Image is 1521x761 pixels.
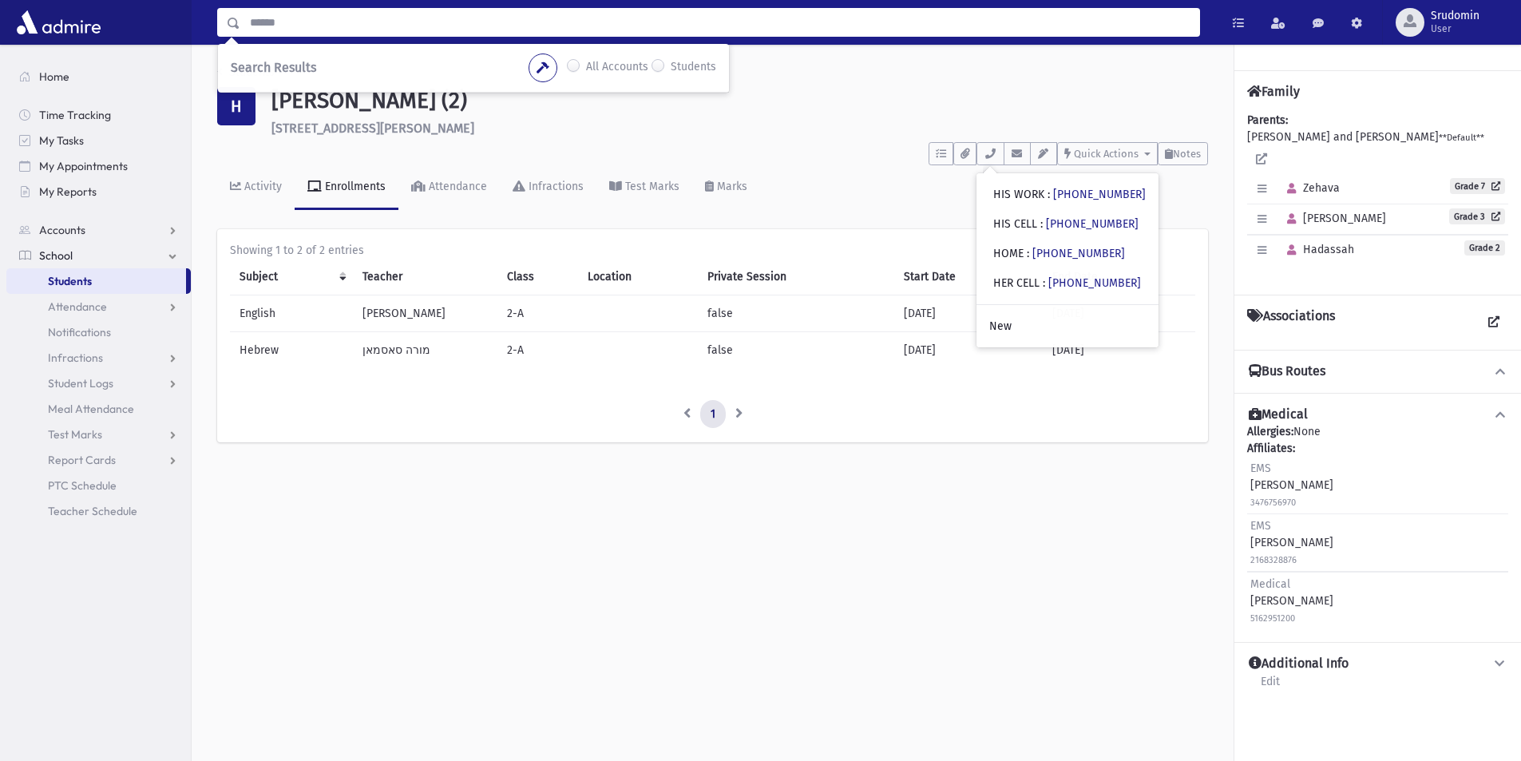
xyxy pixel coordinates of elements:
[6,473,191,498] a: PTC Schedule
[1250,519,1271,533] span: EMS
[353,295,497,331] td: [PERSON_NAME]
[39,223,85,237] span: Accounts
[993,275,1141,291] div: HER CELL
[1247,112,1508,282] div: [PERSON_NAME] and [PERSON_NAME]
[48,376,113,390] span: Student Logs
[6,153,191,179] a: My Appointments
[48,453,116,467] span: Report Cards
[426,180,487,193] div: Attendance
[497,259,577,295] th: Class
[6,243,191,268] a: School
[6,102,191,128] a: Time Tracking
[217,165,295,210] a: Activity
[698,331,894,368] td: false
[1027,247,1029,260] span: :
[322,180,386,193] div: Enrollments
[586,58,648,77] label: All Accounts
[1053,188,1146,201] a: [PHONE_NUMBER]
[6,498,191,524] a: Teacher Schedule
[230,259,353,295] th: Subject
[39,133,84,148] span: My Tasks
[39,69,69,84] span: Home
[1043,276,1045,290] span: :
[39,184,97,199] span: My Reports
[1247,442,1295,455] b: Affiliates:
[39,248,73,263] span: School
[6,422,191,447] a: Test Marks
[1450,178,1505,194] a: Grade 7
[271,87,1208,114] h1: [PERSON_NAME] (2)
[48,478,117,493] span: PTC Schedule
[1479,308,1508,337] a: View all Associations
[1250,517,1333,568] div: [PERSON_NAME]
[894,259,1043,295] th: Start Date
[6,128,191,153] a: My Tasks
[976,311,1159,341] a: New
[1250,497,1296,508] small: 3476756970
[1046,217,1139,231] a: [PHONE_NUMBER]
[231,60,316,75] span: Search Results
[217,64,275,87] nav: breadcrumb
[6,396,191,422] a: Meal Attendance
[1247,423,1508,629] div: None
[1057,142,1158,165] button: Quick Actions
[1249,363,1325,380] h4: Bus Routes
[217,87,255,125] div: H
[894,331,1043,368] td: [DATE]
[1280,181,1340,195] span: Zehava
[241,180,282,193] div: Activity
[240,8,1199,37] input: Search
[6,345,191,371] a: Infractions
[1280,243,1354,256] span: Hadassah
[6,64,191,89] a: Home
[1249,406,1308,423] h4: Medical
[1280,212,1386,225] span: [PERSON_NAME]
[6,447,191,473] a: Report Cards
[48,427,102,442] span: Test Marks
[398,165,500,210] a: Attendance
[578,259,699,295] th: Location
[993,245,1125,262] div: HOME
[1247,113,1288,127] b: Parents:
[497,331,577,368] td: 2-A
[525,180,584,193] div: Infractions
[1074,148,1139,160] span: Quick Actions
[1464,240,1505,256] span: Grade 2
[1250,577,1290,591] span: Medical
[1247,656,1508,672] button: Additional Info
[1043,331,1195,368] td: [DATE]
[1431,22,1479,35] span: User
[1260,672,1281,701] a: Edit
[1173,148,1201,160] span: Notes
[671,58,716,77] label: Students
[6,179,191,204] a: My Reports
[698,259,894,295] th: Private Session
[714,180,747,193] div: Marks
[6,217,191,243] a: Accounts
[6,268,186,294] a: Students
[700,400,726,429] a: 1
[500,165,596,210] a: Infractions
[39,159,128,173] span: My Appointments
[48,351,103,365] span: Infractions
[1247,406,1508,423] button: Medical
[1250,576,1333,626] div: [PERSON_NAME]
[6,294,191,319] a: Attendance
[993,186,1146,203] div: HIS WORK
[1250,460,1333,510] div: [PERSON_NAME]
[1250,462,1271,475] span: EMS
[230,295,353,331] td: English
[1250,613,1295,624] small: 5162951200
[48,504,137,518] span: Teacher Schedule
[993,216,1139,232] div: HIS CELL
[596,165,692,210] a: Test Marks
[353,331,497,368] td: מורה סאסמאן
[48,299,107,314] span: Attendance
[13,6,105,38] img: AdmirePro
[271,121,1208,136] h6: [STREET_ADDRESS][PERSON_NAME]
[622,180,679,193] div: Test Marks
[894,295,1043,331] td: [DATE]
[1431,10,1479,22] span: Srudomin
[1048,276,1141,290] a: [PHONE_NUMBER]
[1250,555,1297,565] small: 2168328876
